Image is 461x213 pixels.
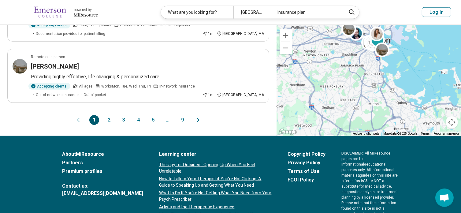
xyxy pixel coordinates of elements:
a: Terms of Use [288,168,326,175]
a: Terms (opens in new tab) [421,132,430,135]
div: 1 mi [203,31,214,36]
button: Keyboard shortcuts [352,132,380,136]
a: Privacy Policy [288,159,326,166]
div: What are you looking for? [161,6,233,19]
p: Providing highly effective, life changing & personalized care. [31,73,264,80]
span: All ages [79,84,93,89]
h3: [PERSON_NAME] [31,62,79,71]
a: Report a map error [433,132,459,135]
button: Log In [422,7,451,17]
a: How to Talk to Your Therapist if You’re Not Clicking: A Guide to Speaking Up and Getting What You... [159,176,272,189]
a: Copyright Policy [288,151,326,158]
div: Accepting clients [28,22,70,28]
span: DISCLAIMER [342,151,363,155]
button: Zoom out [280,42,292,54]
button: Previous page [75,115,82,125]
span: Out-of-pocket [168,22,190,28]
img: Google [278,128,298,136]
a: Learning center [159,151,272,158]
span: Map data ©2025 Google [383,132,417,135]
div: [GEOGRAPHIC_DATA] , MA [217,92,264,98]
div: Insurance plan [270,6,342,19]
span: Teen, Young adults [79,22,111,28]
p: Remote or In-person [31,54,65,60]
a: FCOI Policy [288,176,326,184]
span: Out-of-network insurance [120,22,163,28]
span: Works Mon, Tue, Wed, Thu, Fri [101,84,151,89]
div: Open chat [435,189,454,207]
div: Accepting clients [28,83,70,90]
a: What to Do If You’re Not Getting What You Need from Your Psych Prescriber [159,190,272,203]
a: Therapy for Outsiders: Opening Up When You Feel Unrelatable [159,162,272,174]
img: Emerson College [34,5,66,20]
button: 5 [148,115,158,125]
a: Artists and the Therapeutic Experience [159,204,272,210]
span: Contact us: [62,182,143,190]
span: Out-of-pocket [84,92,106,98]
button: 9 [177,115,187,125]
div: [GEOGRAPHIC_DATA] [233,6,270,19]
span: Documentation provided for patient filling [36,31,105,36]
div: 1 mi [203,92,214,98]
button: 4 [133,115,143,125]
span: Out-of-network insurance [36,92,79,98]
a: Partners [62,159,143,166]
a: [EMAIL_ADDRESS][DOMAIN_NAME] [62,190,143,197]
a: Emerson Collegepowered by [10,5,98,20]
a: Open this area in Google Maps (opens a new window) [278,128,298,136]
span: ... [163,115,173,125]
button: Map camera controls [446,116,458,129]
button: Next page [195,115,202,125]
a: AboutMiResource [62,151,143,158]
button: 1 [89,115,99,125]
button: 3 [119,115,128,125]
span: In-network insurance [159,84,195,89]
a: Premium profiles [62,168,143,175]
button: Zoom in [280,29,292,42]
div: powered by [74,7,98,13]
div: [GEOGRAPHIC_DATA] , MA [217,31,264,36]
button: 2 [104,115,114,125]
